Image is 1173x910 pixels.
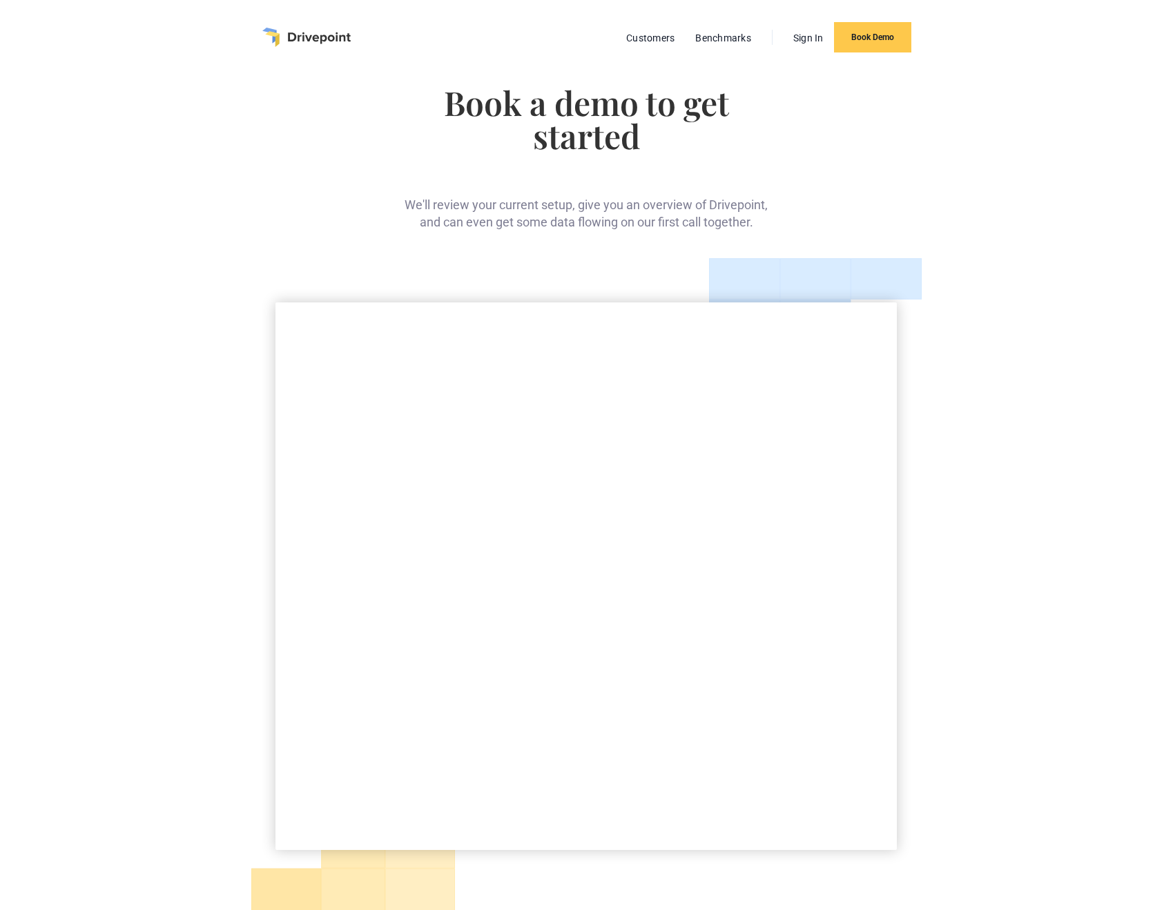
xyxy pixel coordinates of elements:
a: Book Demo [834,22,911,52]
a: Benchmarks [688,29,758,47]
h1: Book a demo to get started [401,86,772,152]
a: home [262,28,351,47]
a: Sign In [786,29,831,47]
div: We'll review your current setup, give you an overview of Drivepoint, and can even get some data f... [401,174,772,231]
a: Customers [619,29,681,47]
